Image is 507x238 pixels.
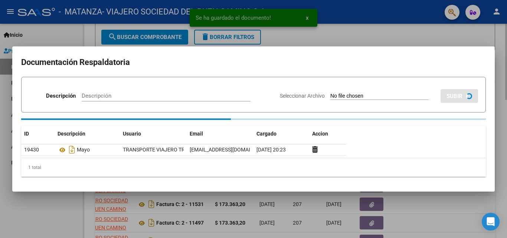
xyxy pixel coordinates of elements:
[58,144,117,156] div: Mayo
[256,147,286,153] span: [DATE] 20:23
[190,147,272,153] span: [EMAIL_ADDRESS][DOMAIN_NAME]
[67,144,77,156] i: Descargar documento
[21,126,55,142] datatable-header-cell: ID
[21,158,486,177] div: 1 total
[187,126,253,142] datatable-header-cell: Email
[123,131,141,137] span: Usuario
[21,55,486,69] h2: Documentación Respaldatoria
[256,131,277,137] span: Cargado
[123,147,233,153] span: TRANSPORTE VIAJERO TRANSPORTE VIAJERO
[441,89,478,103] button: SUBIR
[55,126,120,142] datatable-header-cell: Descripción
[24,147,39,153] span: 19430
[280,93,325,99] span: Seleccionar Archivo
[58,131,85,137] span: Descripción
[46,92,76,100] p: Descripción
[482,213,500,231] div: Open Intercom Messenger
[253,126,309,142] datatable-header-cell: Cargado
[447,93,462,100] span: SUBIR
[24,131,29,137] span: ID
[312,131,328,137] span: Accion
[309,126,346,142] datatable-header-cell: Accion
[190,131,203,137] span: Email
[120,126,187,142] datatable-header-cell: Usuario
